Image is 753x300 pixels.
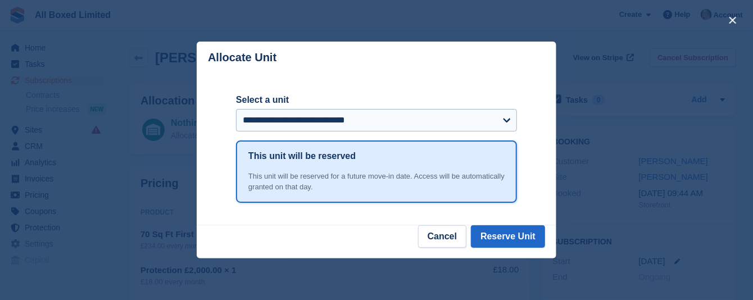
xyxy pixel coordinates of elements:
[724,11,742,29] button: close
[248,171,505,193] div: This unit will be reserved for a future move-in date. Access will be automatically granted on tha...
[208,51,276,64] p: Allocate Unit
[471,225,545,248] button: Reserve Unit
[418,225,466,248] button: Cancel
[236,93,517,107] label: Select a unit
[248,149,356,163] h1: This unit will be reserved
